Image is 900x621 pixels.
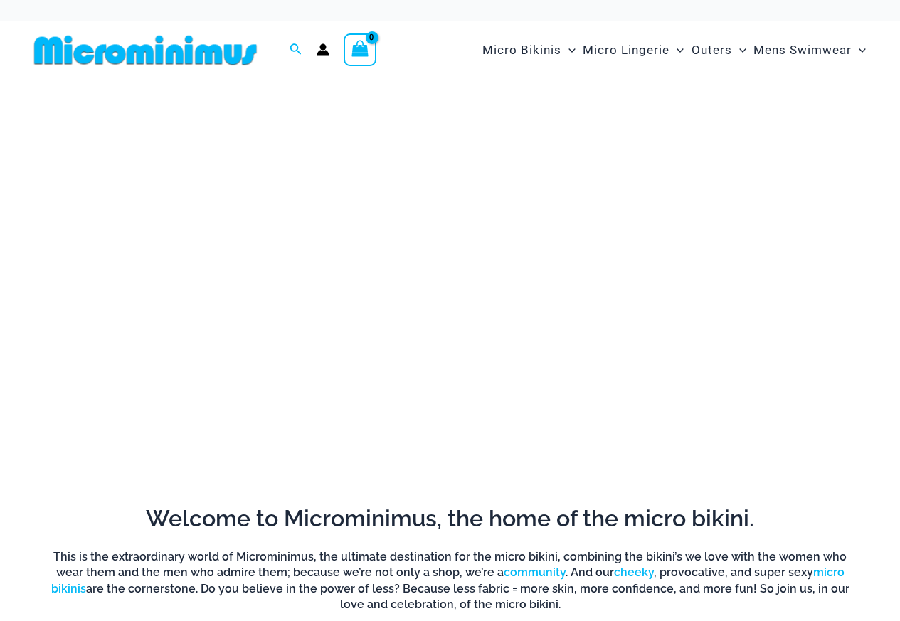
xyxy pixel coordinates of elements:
[317,43,329,56] a: Account icon link
[482,32,561,68] span: Micro Bikinis
[688,28,750,72] a: OutersMenu ToggleMenu Toggle
[583,32,669,68] span: Micro Lingerie
[39,549,861,613] h6: This is the extraordinary world of Microminimus, the ultimate destination for the micro bikini, c...
[852,32,866,68] span: Menu Toggle
[753,32,852,68] span: Mens Swimwear
[579,28,687,72] a: Micro LingerieMenu ToggleMenu Toggle
[561,32,576,68] span: Menu Toggle
[477,26,872,74] nav: Site Navigation
[51,566,845,595] a: micro bikinis
[504,566,566,579] a: community
[479,28,579,72] a: Micro BikinisMenu ToggleMenu Toggle
[614,566,654,579] a: cheeky
[692,32,732,68] span: Outers
[28,34,263,66] img: MM SHOP LOGO FLAT
[344,33,376,66] a: View Shopping Cart, empty
[750,28,869,72] a: Mens SwimwearMenu ToggleMenu Toggle
[669,32,684,68] span: Menu Toggle
[732,32,746,68] span: Menu Toggle
[290,41,302,59] a: Search icon link
[39,504,861,534] h2: Welcome to Microminimus, the home of the micro bikini.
